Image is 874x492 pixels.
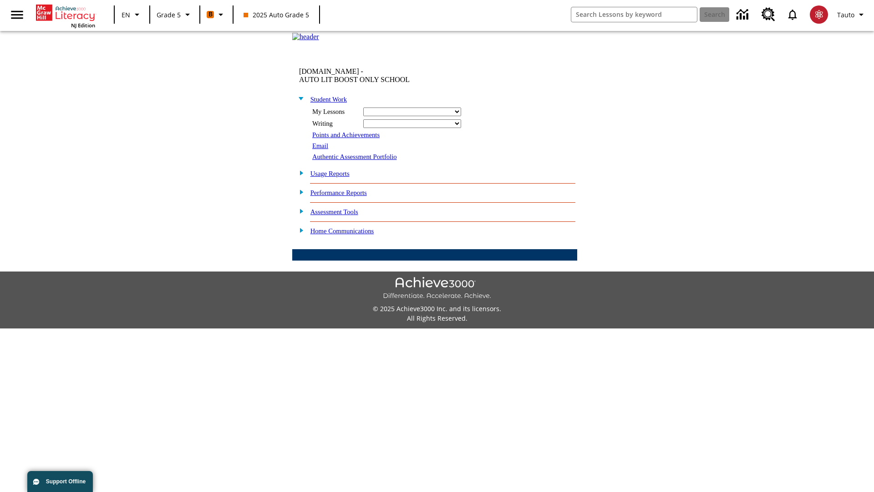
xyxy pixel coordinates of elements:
div: Home [36,3,95,29]
img: plus.gif [295,188,304,196]
span: EN [122,10,130,20]
span: Support Offline [46,478,86,485]
img: minus.gif [295,94,304,102]
nobr: AUTO LIT BOOST ONLY SCHOOL [299,76,410,83]
button: Select a new avatar [804,3,833,26]
a: Points and Achievements [312,131,380,138]
a: Notifications [781,3,804,26]
span: B [208,9,213,20]
button: Boost Class color is orange. Change class color [203,6,230,23]
img: plus.gif [295,226,304,234]
button: Support Offline [27,471,93,492]
a: Home Communications [310,227,374,235]
span: NJ Edition [71,22,95,29]
button: Profile/Settings [833,6,870,23]
a: Usage Reports [310,170,350,177]
div: My Lessons [312,108,358,116]
span: 2025 Auto Grade 5 [244,10,309,20]
button: Language: EN, Select a language [117,6,147,23]
input: search field [571,7,697,22]
img: plus.gif [295,207,304,215]
a: Student Work [310,96,347,103]
img: header [292,33,319,41]
a: Data Center [731,2,756,27]
img: avatar image [810,5,828,24]
img: plus.gif [295,169,304,177]
button: Open side menu [4,1,30,28]
a: Email [312,142,328,149]
a: Resource Center, Will open in new tab [756,2,781,27]
div: Writing [312,120,358,128]
a: Assessment Tools [310,208,358,215]
td: [DOMAIN_NAME] - [299,67,467,84]
img: Achieve3000 Differentiate Accelerate Achieve [383,277,491,300]
button: Grade: Grade 5, Select a grade [153,6,197,23]
a: Performance Reports [310,189,367,196]
a: Authentic Assessment Portfolio [312,153,397,160]
span: Grade 5 [157,10,181,20]
span: Tauto [837,10,854,20]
